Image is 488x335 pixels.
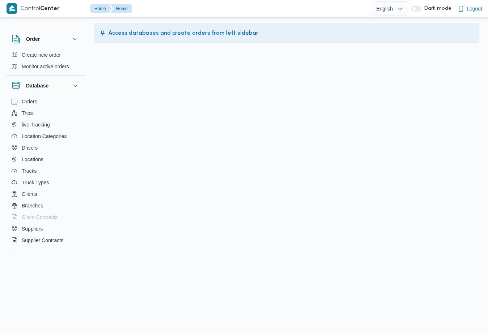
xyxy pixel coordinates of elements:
[12,35,80,43] button: Order
[109,29,258,38] span: Access databases and create orders from left sidebar
[9,142,82,154] button: Drivers
[22,236,63,245] span: Supplier Contracts
[421,6,451,12] span: Dark mode
[9,130,82,142] button: Location Categories
[22,201,43,210] span: Branches
[455,1,485,16] button: Logout
[26,81,48,90] h3: Database
[9,177,82,188] button: Truck Types
[26,35,40,43] h3: Order
[9,200,82,211] button: Branches
[9,49,82,61] button: Create new order
[22,62,69,71] span: Monitor active orders
[6,96,85,252] div: Database
[90,4,112,13] button: Home
[6,49,85,75] div: Order
[22,155,43,164] span: Locations
[9,211,82,223] button: Client Contracts
[22,224,43,233] span: Suppliers
[22,143,38,152] span: Drivers
[22,213,58,222] span: Client Contracts
[40,6,60,12] b: Center
[9,188,82,200] button: Clients
[9,165,82,177] button: Trucks
[22,97,37,106] span: Orders
[22,178,49,187] span: Truck Types
[9,96,82,107] button: Orders
[9,107,82,119] button: Trips
[9,61,82,72] button: Monitor active orders
[110,4,132,13] button: Home
[22,167,37,175] span: Trucks
[9,119,82,130] button: live Tracking
[22,132,67,141] span: Location Categories
[22,51,61,59] span: Create new order
[9,223,82,235] button: Suppliers
[22,109,33,117] span: Trips
[7,3,17,14] img: X8yXhbKr1z7QwAAAABJRU5ErkJggg==
[22,120,50,129] span: live Tracking
[22,190,37,198] span: Clients
[12,81,80,90] button: Database
[22,248,40,256] span: Devices
[9,235,82,246] button: Supplier Contracts
[467,4,482,13] span: Logout
[9,154,82,165] button: Locations
[9,246,82,258] button: Devices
